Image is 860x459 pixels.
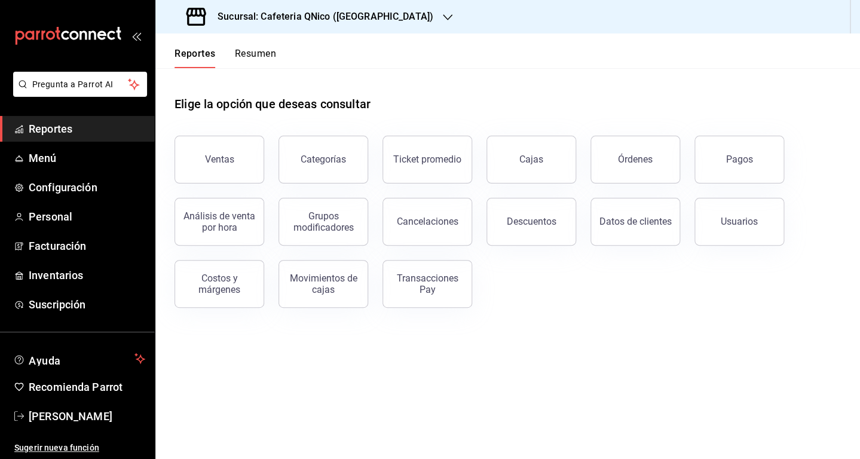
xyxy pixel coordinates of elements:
[182,210,256,233] div: Análisis de venta por hora
[590,136,680,183] button: Órdenes
[382,198,472,246] button: Cancelaciones
[301,154,346,165] div: Categorías
[29,238,145,254] span: Facturación
[286,210,360,233] div: Grupos modificadores
[208,10,433,24] h3: Sucursal: Cafeteria QNico ([GEOGRAPHIC_DATA])
[182,273,256,295] div: Costos y márgenes
[14,442,145,454] span: Sugerir nueva función
[175,95,371,113] h1: Elige la opción que deseas consultar
[29,121,145,137] span: Reportes
[519,154,543,165] div: Cajas
[175,198,264,246] button: Análisis de venta por hora
[29,209,145,225] span: Personal
[29,379,145,395] span: Recomienda Parrot
[694,136,784,183] button: Pagos
[286,273,360,295] div: Movimientos de cajas
[29,296,145,313] span: Suscripción
[32,78,128,91] span: Pregunta a Parrot AI
[726,154,753,165] div: Pagos
[29,351,130,366] span: Ayuda
[235,48,276,68] button: Resumen
[205,154,234,165] div: Ventas
[393,154,461,165] div: Ticket promedio
[13,72,147,97] button: Pregunta a Parrot AI
[29,267,145,283] span: Inventarios
[694,198,784,246] button: Usuarios
[397,216,458,227] div: Cancelaciones
[618,154,653,165] div: Órdenes
[599,216,672,227] div: Datos de clientes
[8,87,147,99] a: Pregunta a Parrot AI
[175,136,264,183] button: Ventas
[131,31,141,41] button: open_drawer_menu
[486,136,576,183] button: Cajas
[390,273,464,295] div: Transacciones Pay
[278,198,368,246] button: Grupos modificadores
[29,179,145,195] span: Configuración
[278,136,368,183] button: Categorías
[175,48,216,68] button: Reportes
[721,216,758,227] div: Usuarios
[29,408,145,424] span: [PERSON_NAME]
[486,198,576,246] button: Descuentos
[590,198,680,246] button: Datos de clientes
[278,260,368,308] button: Movimientos de cajas
[29,150,145,166] span: Menú
[175,48,276,68] div: navigation tabs
[175,260,264,308] button: Costos y márgenes
[382,260,472,308] button: Transacciones Pay
[382,136,472,183] button: Ticket promedio
[507,216,556,227] div: Descuentos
